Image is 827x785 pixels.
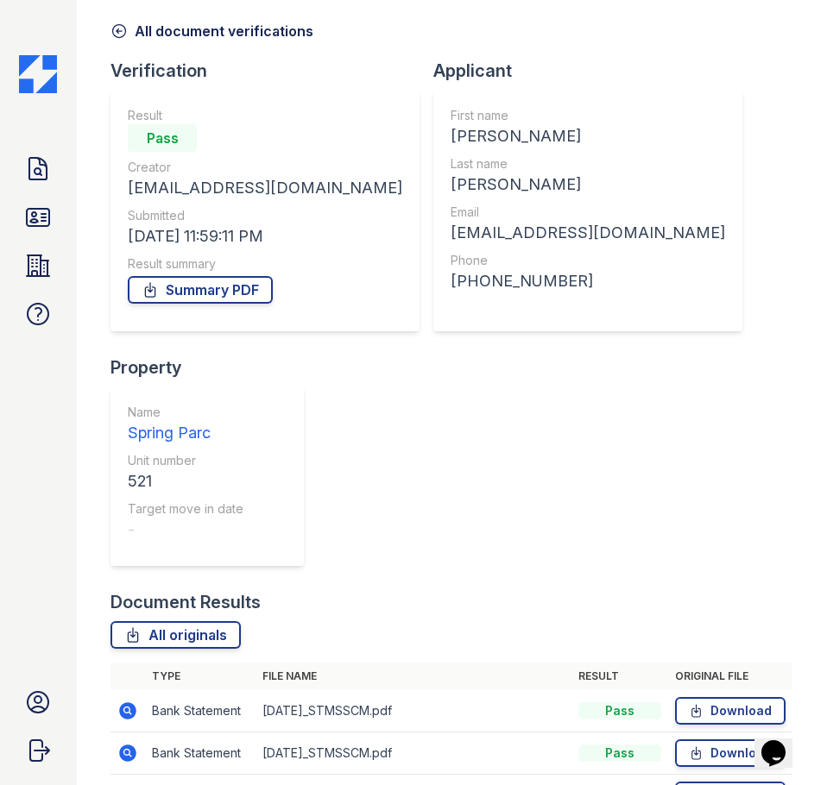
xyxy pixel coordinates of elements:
[451,204,725,221] div: Email
[128,159,402,176] div: Creator
[571,663,668,690] th: Result
[128,207,402,224] div: Submitted
[754,716,810,768] iframe: chat widget
[128,124,197,152] div: Pass
[578,744,661,762] div: Pass
[19,55,57,93] img: CE_Icon_Blue-c292c112584629df590d857e76928e9f676e5b41ef8f769ba2f05ee15b207248.png
[128,421,243,445] div: Spring Parc
[128,469,243,493] div: 521
[128,404,243,421] div: Name
[128,224,402,248] div: [DATE] 11:59:11 PM
[110,59,433,83] div: Verification
[451,221,725,245] div: [EMAIL_ADDRESS][DOMAIN_NAME]
[128,404,243,445] a: Name Spring Parc
[128,452,243,469] div: Unit number
[451,155,725,173] div: Last name
[433,59,756,83] div: Applicant
[128,107,402,124] div: Result
[668,663,792,690] th: Original file
[110,21,313,41] a: All document verifications
[451,252,725,269] div: Phone
[451,269,725,293] div: [PHONE_NUMBER]
[110,621,241,649] a: All originals
[675,697,786,725] a: Download
[128,500,243,518] div: Target move in date
[128,276,273,304] a: Summary PDF
[451,107,725,124] div: First name
[256,663,571,690] th: File name
[675,739,786,767] a: Download
[256,732,571,775] td: [DATE]_STMSSCM.pdf
[128,518,243,542] div: -
[128,176,402,200] div: [EMAIL_ADDRESS][DOMAIN_NAME]
[110,590,261,614] div: Document Results
[145,663,256,690] th: Type
[145,732,256,775] td: Bank Statement
[128,255,402,273] div: Result summary
[451,124,725,148] div: [PERSON_NAME]
[578,702,661,719] div: Pass
[451,173,725,197] div: [PERSON_NAME]
[110,355,318,380] div: Property
[145,690,256,732] td: Bank Statement
[256,690,571,732] td: [DATE]_STMSSCM.pdf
